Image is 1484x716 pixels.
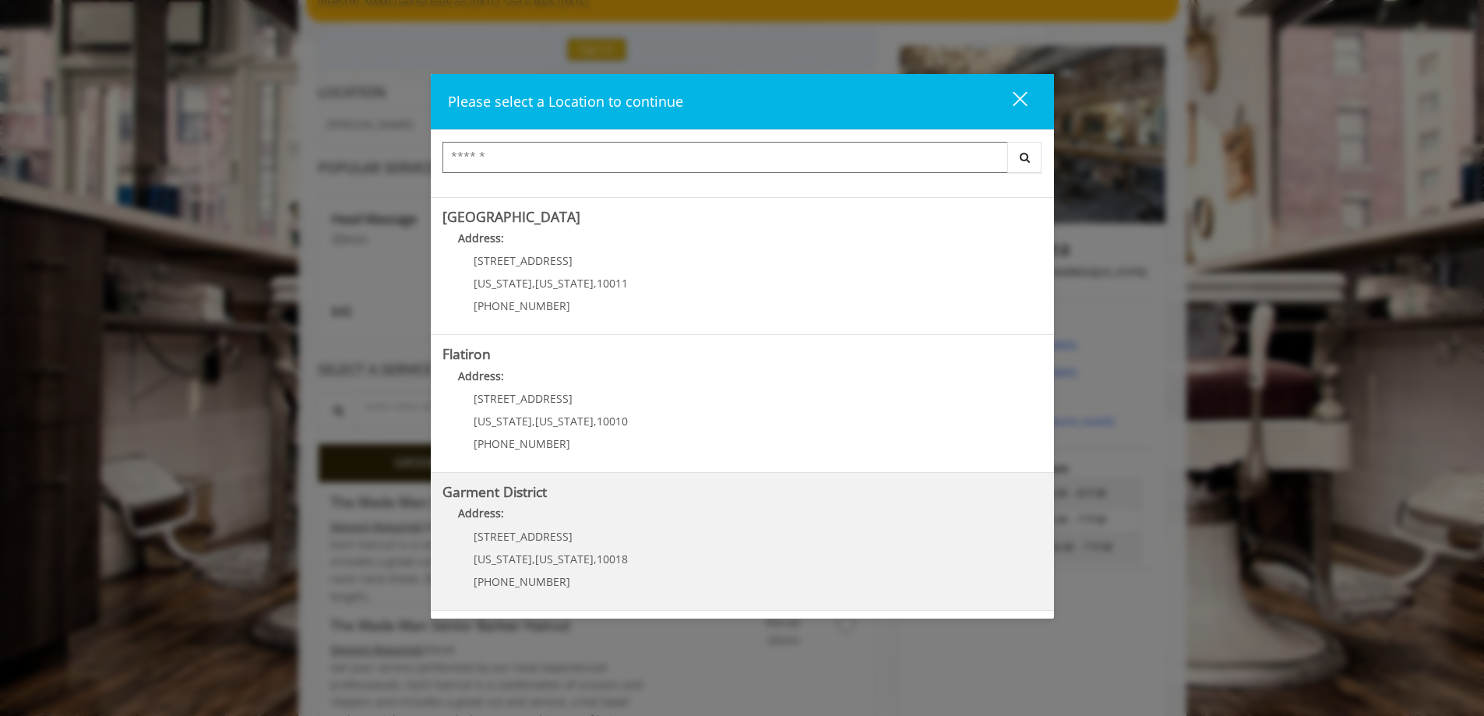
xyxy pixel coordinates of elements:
span: [US_STATE] [535,276,594,291]
span: , [532,552,535,566]
span: [PHONE_NUMBER] [474,574,570,589]
i: Search button [1016,152,1034,163]
span: , [532,276,535,291]
span: , [594,414,597,429]
span: 10018 [597,552,628,566]
span: [STREET_ADDRESS] [474,391,573,406]
b: Address: [458,506,504,520]
span: , [594,552,597,566]
span: , [532,414,535,429]
div: close dialog [995,90,1026,114]
span: [STREET_ADDRESS] [474,529,573,544]
b: Garment District [442,482,547,501]
span: [US_STATE] [474,552,532,566]
span: [US_STATE] [474,414,532,429]
span: [STREET_ADDRESS] [474,253,573,268]
span: [PHONE_NUMBER] [474,298,570,313]
b: [GEOGRAPHIC_DATA] [442,207,580,226]
button: close dialog [984,86,1037,118]
div: Center Select [442,142,1042,181]
b: Address: [458,231,504,245]
span: [US_STATE] [535,552,594,566]
span: [PHONE_NUMBER] [474,436,570,451]
span: Please select a Location to continue [448,92,683,111]
span: 10010 [597,414,628,429]
span: 10011 [597,276,628,291]
span: [US_STATE] [535,414,594,429]
b: Flatiron [442,344,491,363]
input: Search Center [442,142,1008,173]
span: [US_STATE] [474,276,532,291]
span: , [594,276,597,291]
b: Address: [458,369,504,383]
